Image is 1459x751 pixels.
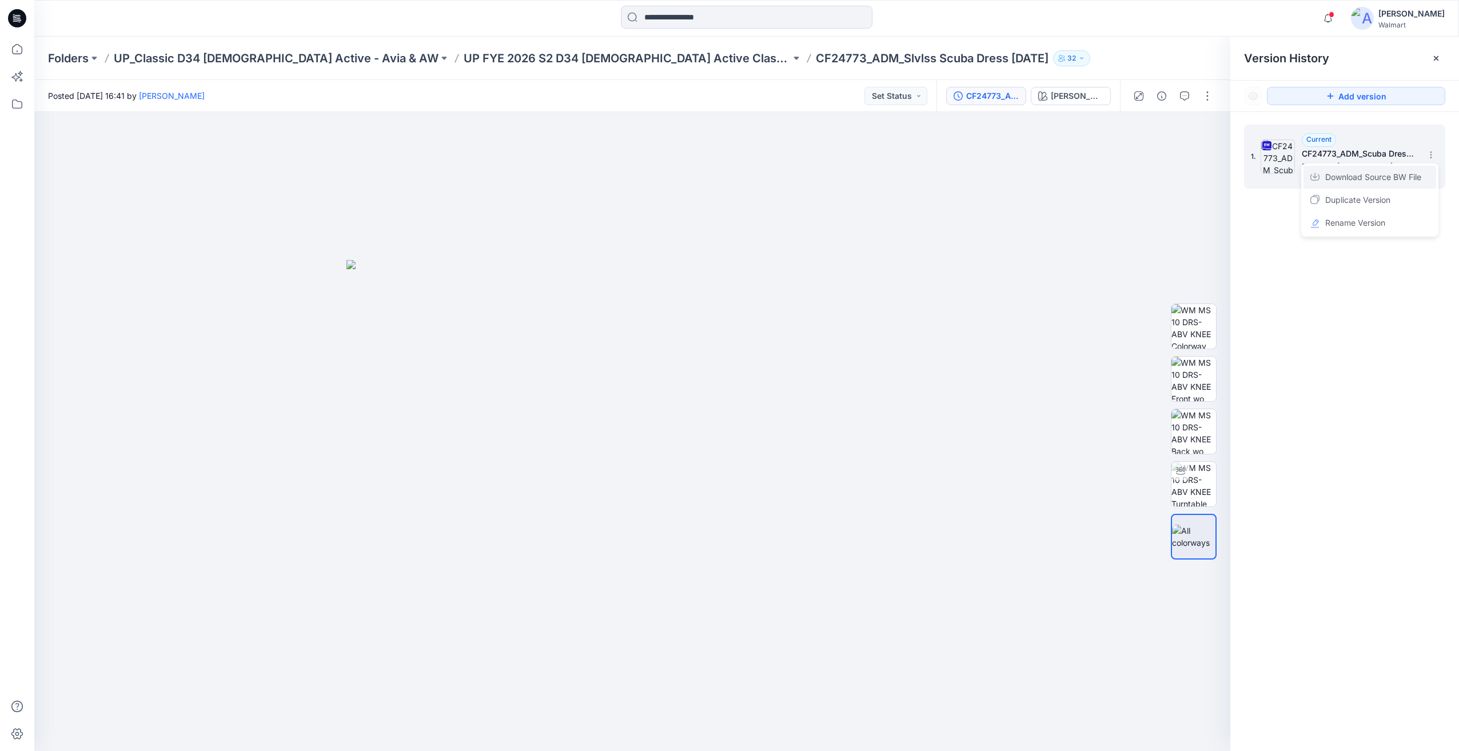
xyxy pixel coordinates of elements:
[946,87,1026,105] button: CF24773_ADM_Scuba Dress [DATE]
[139,91,205,101] a: [PERSON_NAME]
[1172,525,1215,549] img: All colorways
[1171,462,1216,506] img: WM MS 10 DRS-ABV KNEE Turntable with Avatar
[1051,90,1103,102] div: [PERSON_NAME]
[1251,151,1256,162] span: 1.
[1325,216,1385,230] span: Rename Version
[1325,193,1390,207] span: Duplicate Version
[464,50,791,66] a: UP FYE 2026 S2 D34 [DEMOGRAPHIC_DATA] Active Classic
[1067,52,1076,65] p: 32
[966,90,1019,102] div: CF24773_ADM_Scuba Dress 17AUG24
[114,50,439,66] a: UP_Classic D34 [DEMOGRAPHIC_DATA] Active - Avia & AW
[1261,139,1295,174] img: CF24773_ADM_Scuba Dress 17AUG24
[48,50,89,66] a: Folders
[346,260,918,751] img: eyJhbGciOiJIUzI1NiIsImtpZCI6IjAiLCJzbHQiOiJzZXMiLCJ0eXAiOiJKV1QifQ.eyJkYXRhIjp7InR5cGUiOiJzdG9yYW...
[1306,135,1332,143] span: Current
[1302,147,1416,161] h5: CF24773_ADM_Scuba Dress 17AUG24
[1325,170,1421,184] span: Download Source BW File
[1378,7,1445,21] div: [PERSON_NAME]
[1171,304,1216,349] img: WM MS 10 DRS-ABV KNEE Colorway wo Avatar
[48,90,205,102] span: Posted [DATE] 16:41 by
[1053,50,1090,66] button: 32
[1153,87,1171,105] button: Details
[1171,409,1216,454] img: WM MS 10 DRS-ABV KNEE Back wo Avatar
[1031,87,1111,105] button: [PERSON_NAME]
[1432,54,1441,63] button: Close
[1267,87,1445,105] button: Add version
[1171,357,1216,401] img: WM MS 10 DRS-ABV KNEE Front wo Avatar
[1244,87,1262,105] button: Show Hidden Versions
[1378,21,1445,29] div: Walmart
[1244,51,1329,65] span: Version History
[816,50,1049,66] p: CF24773_ADM_Slvlss Scuba Dress [DATE]
[1351,7,1374,30] img: avatar
[1302,161,1416,172] span: Posted by: Chantal Blommerde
